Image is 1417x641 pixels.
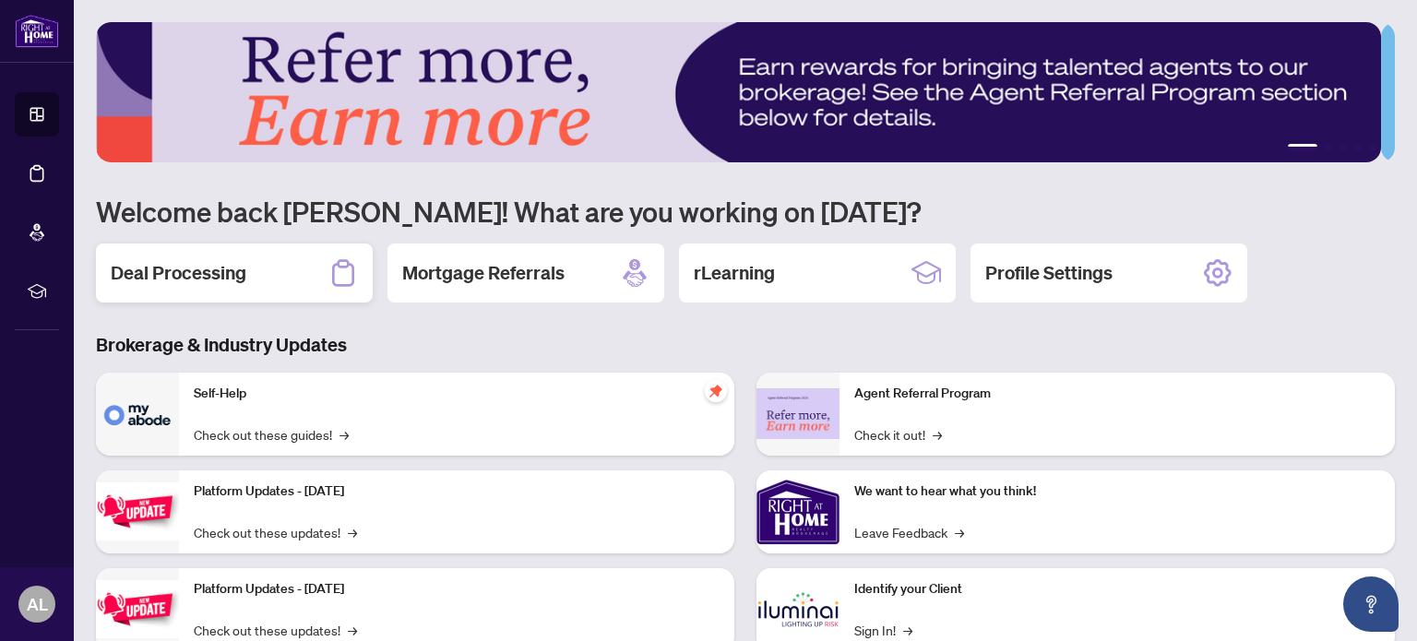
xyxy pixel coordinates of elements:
[854,481,1380,502] p: We want to hear what you think!
[348,620,357,640] span: →
[1369,144,1376,151] button: 5
[194,424,349,445] a: Check out these guides!→
[985,260,1113,286] h2: Profile Settings
[96,482,179,540] img: Platform Updates - July 21, 2025
[96,332,1395,358] h3: Brokerage & Industry Updates
[194,481,720,502] p: Platform Updates - [DATE]
[756,388,839,439] img: Agent Referral Program
[402,260,565,286] h2: Mortgage Referrals
[194,620,357,640] a: Check out these updates!→
[15,14,59,48] img: logo
[854,620,912,640] a: Sign In!→
[854,424,942,445] a: Check it out!→
[194,579,720,599] p: Platform Updates - [DATE]
[27,591,48,617] span: AL
[854,579,1380,599] p: Identify your Client
[1325,144,1332,151] button: 2
[1340,144,1347,151] button: 3
[96,194,1395,229] h1: Welcome back [PERSON_NAME]! What are you working on [DATE]?
[854,384,1380,404] p: Agent Referral Program
[111,260,246,286] h2: Deal Processing
[96,22,1381,162] img: Slide 0
[854,522,964,542] a: Leave Feedback→
[194,522,357,542] a: Check out these updates!→
[96,373,179,456] img: Self-Help
[1354,144,1362,151] button: 4
[756,470,839,553] img: We want to hear what you think!
[705,380,727,402] span: pushpin
[348,522,357,542] span: →
[933,424,942,445] span: →
[339,424,349,445] span: →
[1343,576,1399,632] button: Open asap
[903,620,912,640] span: →
[194,384,720,404] p: Self-Help
[1288,144,1317,151] button: 1
[694,260,775,286] h2: rLearning
[96,580,179,638] img: Platform Updates - July 8, 2025
[955,522,964,542] span: →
